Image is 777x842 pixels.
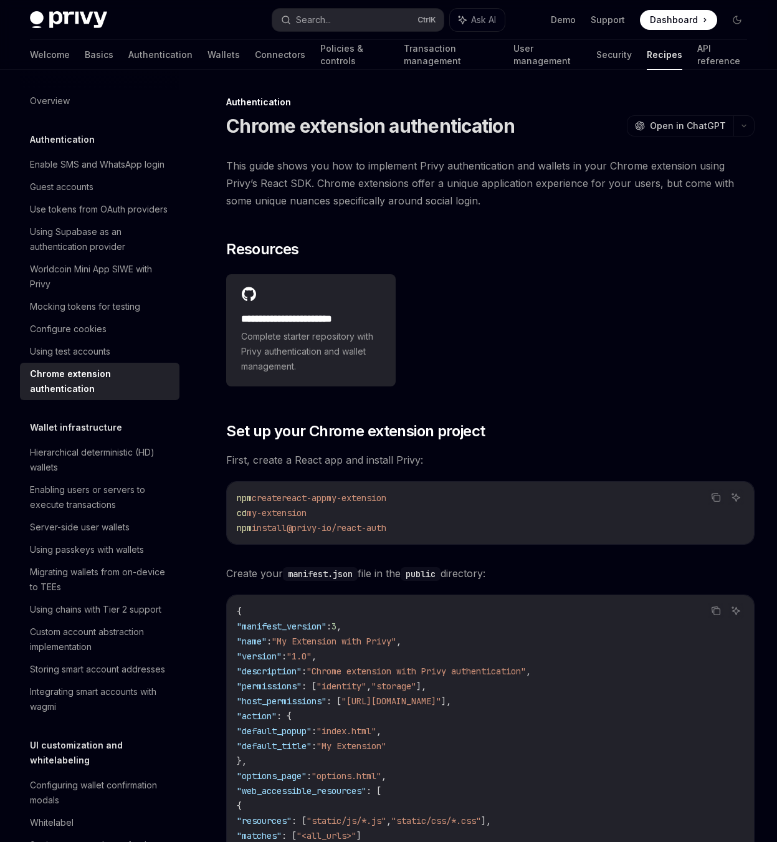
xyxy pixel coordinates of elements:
a: Overview [20,90,179,112]
span: : [ [327,696,341,707]
span: cd [237,507,247,519]
div: Use tokens from OAuth providers [30,202,168,217]
a: Whitelabel [20,811,179,834]
div: Integrating smart accounts with wagmi [30,684,172,714]
a: Mocking tokens for testing [20,295,179,318]
span: This guide shows you how to implement Privy authentication and wallets in your Chrome extension u... [226,157,755,209]
button: Ask AI [728,603,744,619]
span: : [ [292,815,307,826]
div: Chrome extension authentication [30,366,172,396]
div: Storing smart account addresses [30,662,165,677]
div: Enabling users or servers to execute transactions [30,482,172,512]
div: Using passkeys with wallets [30,542,144,557]
span: Create your file in the directory: [226,565,755,582]
div: Using test accounts [30,344,110,359]
span: Set up your Chrome extension project [226,421,485,441]
span: @privy-io/react-auth [287,522,386,533]
a: Dashboard [640,10,717,30]
a: Custom account abstraction implementation [20,621,179,658]
span: my-extension [247,507,307,519]
span: install [252,522,287,533]
div: Whitelabel [30,815,74,830]
span: "matches" [237,830,282,841]
button: Copy the contents from the code block [708,489,724,505]
span: : [ [366,785,381,797]
span: "default_title" [237,740,312,752]
span: , [312,651,317,662]
span: : [307,770,312,782]
span: "web_accessible_resources" [237,785,366,797]
span: create [252,492,282,504]
span: "Chrome extension with Privy authentication" [307,666,526,677]
span: : [312,725,317,737]
a: Hierarchical deterministic (HD) wallets [20,441,179,479]
a: Authentication [128,40,193,70]
a: Recipes [647,40,682,70]
span: Resources [226,239,299,259]
span: "name" [237,636,267,647]
span: "description" [237,666,302,677]
span: "default_popup" [237,725,312,737]
span: , [381,770,386,782]
div: Configure cookies [30,322,107,337]
a: User management [513,40,581,70]
span: "options_page" [237,770,307,782]
a: **** **** **** **** ****Complete starter repository with Privy authentication and wallet management. [226,274,396,386]
span: { [237,606,242,617]
span: : { [277,710,292,722]
span: : [312,740,317,752]
span: : [267,636,272,647]
span: "index.html" [317,725,376,737]
h5: Wallet infrastructure [30,420,122,435]
img: dark logo [30,11,107,29]
div: Guest accounts [30,179,93,194]
span: : [ [302,681,317,692]
a: Using Supabase as an authentication provider [20,221,179,258]
span: react-app [282,492,327,504]
a: Chrome extension authentication [20,363,179,400]
span: my-extension [327,492,386,504]
button: Toggle dark mode [727,10,747,30]
h5: Authentication [30,132,95,147]
div: Mocking tokens for testing [30,299,140,314]
a: Server-side user wallets [20,516,179,538]
span: "options.html" [312,770,381,782]
div: Using Supabase as an authentication provider [30,224,172,254]
span: , [396,636,401,647]
span: : [282,651,287,662]
span: First, create a React app and install Privy: [226,451,755,469]
a: Basics [85,40,113,70]
a: Use tokens from OAuth providers [20,198,179,221]
a: Using chains with Tier 2 support [20,598,179,621]
div: Search... [296,12,331,27]
a: Welcome [30,40,70,70]
a: Support [591,14,625,26]
span: }, [237,755,247,767]
button: Open in ChatGPT [627,115,733,136]
a: Configure cookies [20,318,179,340]
div: Hierarchical deterministic (HD) wallets [30,445,172,475]
span: : [302,666,307,677]
a: Using passkeys with wallets [20,538,179,561]
span: "[URL][DOMAIN_NAME]" [341,696,441,707]
button: Ask AI [728,489,744,505]
a: API reference [697,40,747,70]
a: Integrating smart accounts with wagmi [20,681,179,718]
a: Policies & controls [320,40,389,70]
span: "permissions" [237,681,302,692]
a: Migrating wallets from on-device to TEEs [20,561,179,598]
a: Worldcoin Mini App SIWE with Privy [20,258,179,295]
span: "resources" [237,815,292,826]
button: Ask AI [450,9,505,31]
a: Transaction management [404,40,498,70]
span: { [237,800,242,811]
a: Storing smart account addresses [20,658,179,681]
a: Wallets [207,40,240,70]
h1: Chrome extension authentication [226,115,515,137]
code: public [401,567,441,581]
a: Security [596,40,632,70]
span: , [526,666,531,677]
div: Worldcoin Mini App SIWE with Privy [30,262,172,292]
span: ], [441,696,451,707]
code: manifest.json [283,567,358,581]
